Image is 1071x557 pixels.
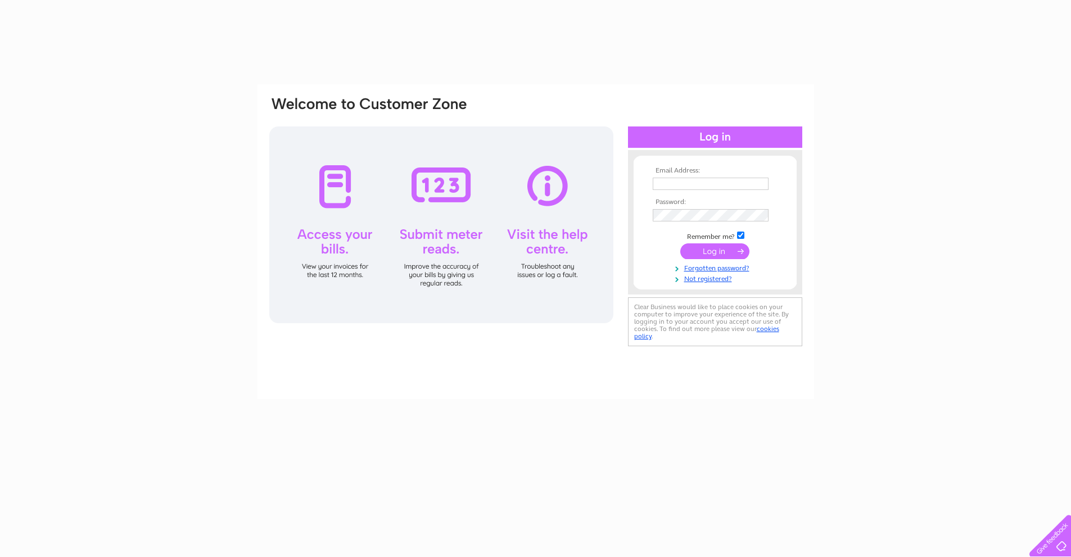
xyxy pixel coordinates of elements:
input: Submit [680,243,749,259]
th: Email Address: [650,167,780,175]
a: Not registered? [653,273,780,283]
a: cookies policy [634,325,779,340]
td: Remember me? [650,230,780,241]
th: Password: [650,198,780,206]
div: Clear Business would like to place cookies on your computer to improve your experience of the sit... [628,297,802,346]
a: Forgotten password? [653,262,780,273]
